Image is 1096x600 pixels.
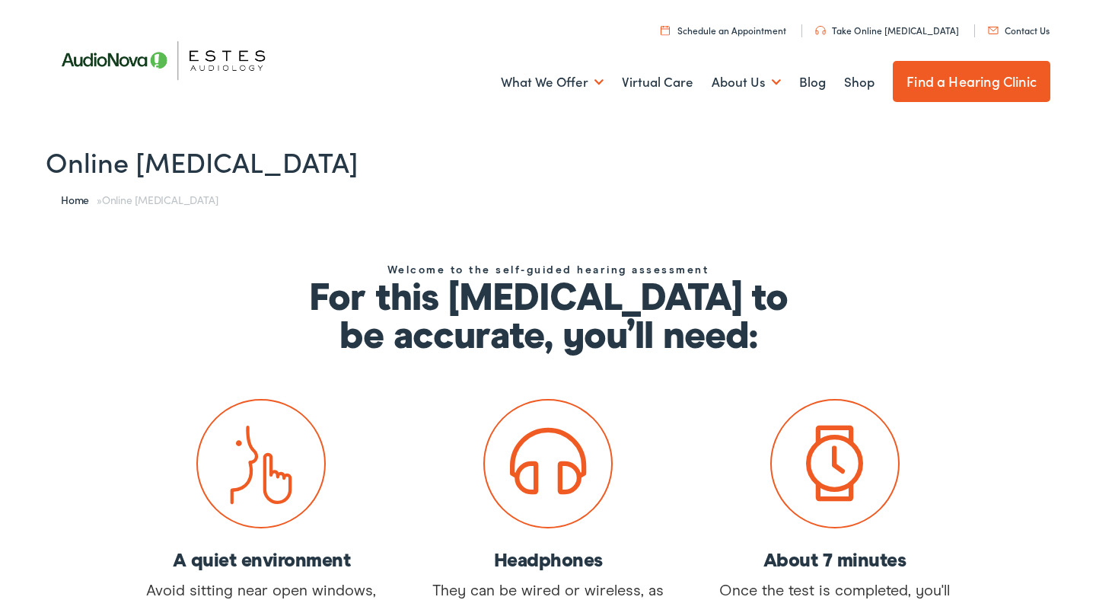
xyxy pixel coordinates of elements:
[709,551,961,570] h6: About 7 minutes
[622,54,693,110] a: Virtual Care
[661,25,670,35] img: utility icon
[815,26,826,35] img: utility icon
[46,145,1050,177] h1: Online [MEDICAL_DATA]
[712,54,781,110] a: About Us
[815,24,959,37] a: Take Online [MEDICAL_DATA]
[297,261,799,280] h1: Welcome to the self-guided hearing assessment
[102,192,218,207] span: Online [MEDICAL_DATA]
[844,54,875,110] a: Shop
[501,54,604,110] a: What We Offer
[893,61,1050,102] a: Find a Hearing Clinic
[61,192,97,207] a: Home
[61,192,218,207] span: »
[297,280,799,356] p: For this [MEDICAL_DATA] to be accurate, you’ll need:
[661,24,786,37] a: Schedule an Appointment
[135,551,387,570] h6: A quiet environment
[422,551,674,570] h6: Headphones
[988,27,999,34] img: utility icon
[988,24,1050,37] a: Contact Us
[799,54,826,110] a: Blog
